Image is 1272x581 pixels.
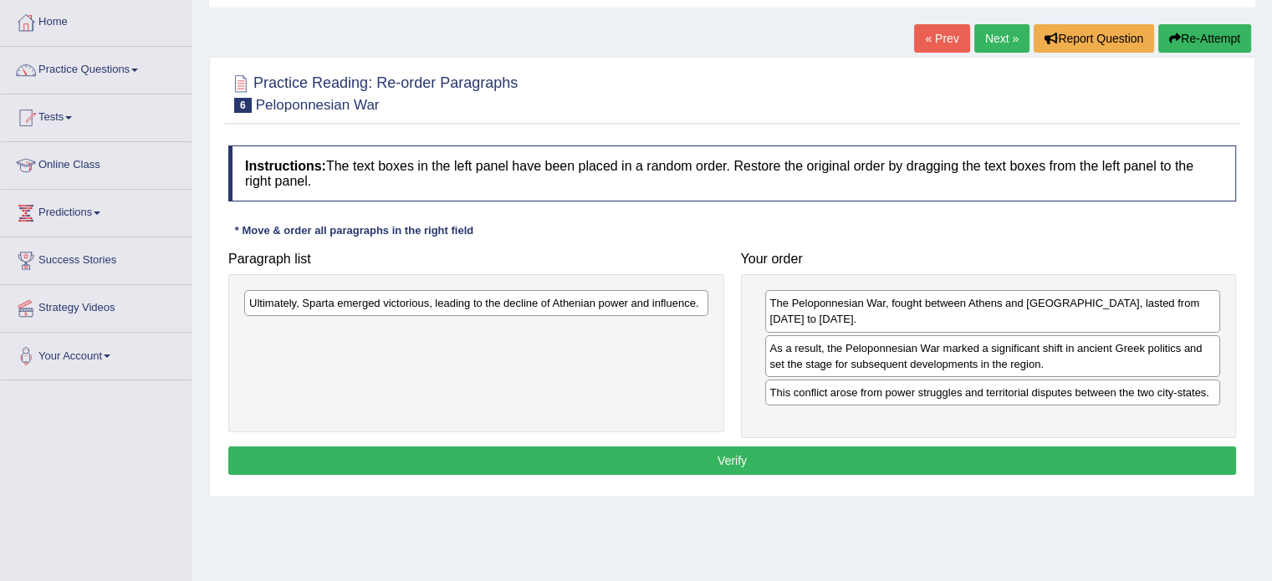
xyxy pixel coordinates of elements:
[741,252,1237,267] h4: Your order
[256,97,380,113] small: Peloponnesian War
[1,237,192,279] a: Success Stories
[228,252,724,267] h4: Paragraph list
[1,47,192,89] a: Practice Questions
[1034,24,1154,53] button: Report Question
[765,290,1221,332] div: The Peloponnesian War, fought between Athens and [GEOGRAPHIC_DATA], lasted from [DATE] to [DATE].
[1158,24,1251,53] button: Re-Attempt
[228,71,518,113] h2: Practice Reading: Re-order Paragraphs
[228,145,1236,201] h4: The text boxes in the left panel have been placed in a random order. Restore the original order b...
[765,380,1221,405] div: This conflict arose from power struggles and territorial disputes between the two city-states.
[914,24,969,53] a: « Prev
[244,290,708,316] div: Ultimately, Sparta emerged victorious, leading to the decline of Athenian power and influence.
[234,98,252,113] span: 6
[765,335,1221,377] div: As a result, the Peloponnesian War marked a significant shift in ancient Greek politics and set t...
[228,446,1236,475] button: Verify
[1,190,192,232] a: Predictions
[1,142,192,184] a: Online Class
[1,333,192,375] a: Your Account
[1,94,192,136] a: Tests
[245,159,326,173] b: Instructions:
[974,24,1029,53] a: Next »
[228,222,480,238] div: * Move & order all paragraphs in the right field
[1,285,192,327] a: Strategy Videos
